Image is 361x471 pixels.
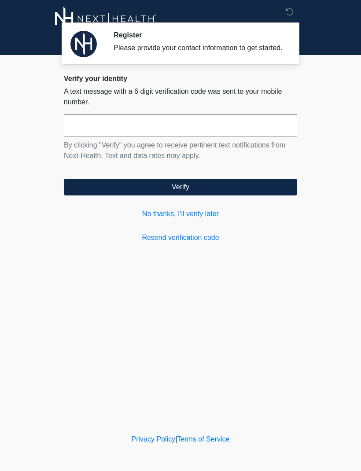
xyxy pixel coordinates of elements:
img: Next-Health Logo [55,7,157,31]
a: | [175,435,177,443]
p: A text message with a 6 digit verification code was sent to your mobile number. [64,86,297,107]
a: Resend verification code [64,232,297,243]
a: Terms of Service [177,435,229,443]
a: Privacy Policy [132,435,176,443]
div: Please provide your contact information to get started. [114,43,284,53]
p: By clicking "Verify" you agree to receive pertinent text notifications from Next-Health. Text and... [64,140,297,161]
button: Verify [64,179,297,195]
a: No thanks, I'll verify later [64,209,297,219]
h2: Verify your identity [64,74,297,83]
img: Agent Avatar [70,31,97,57]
